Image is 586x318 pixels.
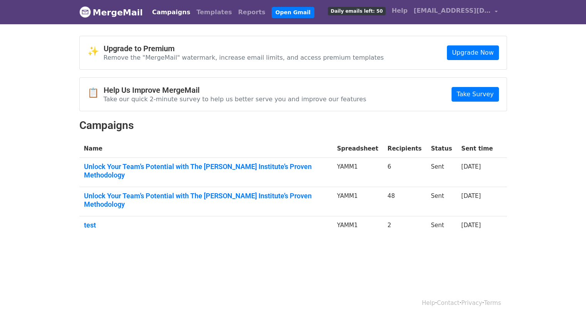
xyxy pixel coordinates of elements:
[332,187,383,216] td: YAMM1
[84,221,328,229] a: test
[437,300,459,306] a: Contact
[79,4,143,20] a: MergeMail
[422,300,435,306] a: Help
[104,44,384,53] h4: Upgrade to Premium
[149,5,193,20] a: Campaigns
[79,6,91,18] img: MergeMail logo
[426,140,457,158] th: Status
[383,158,426,187] td: 6
[193,5,235,20] a: Templates
[104,54,384,62] p: Remove the "MergeMail" watermark, increase email limits, and access premium templates
[87,46,104,57] span: ✨
[383,187,426,216] td: 48
[426,187,457,216] td: Sent
[461,300,482,306] a: Privacy
[79,140,332,158] th: Name
[461,222,481,229] a: [DATE]
[87,87,104,99] span: 📋
[84,162,328,179] a: Unlock Your Team’s Potential with The [PERSON_NAME] Institute’s Proven Methodology
[272,7,314,18] a: Open Gmail
[414,6,491,15] span: [EMAIL_ADDRESS][DOMAIN_NAME]
[332,158,383,187] td: YAMM1
[411,3,501,21] a: [EMAIL_ADDRESS][DOMAIN_NAME]
[547,281,586,318] iframe: Chat Widget
[328,7,385,15] span: Daily emails left: 50
[426,216,457,237] td: Sent
[383,140,426,158] th: Recipients
[383,216,426,237] td: 2
[461,163,481,170] a: [DATE]
[325,3,388,18] a: Daily emails left: 50
[79,119,507,132] h2: Campaigns
[84,192,328,208] a: Unlock Your Team’s Potential with The [PERSON_NAME] Institute’s Proven Methodology
[426,158,457,187] td: Sent
[332,216,383,237] td: YAMM1
[457,140,497,158] th: Sent time
[461,192,481,199] a: [DATE]
[104,85,366,95] h4: Help Us Improve MergeMail
[452,87,499,102] a: Take Survey
[484,300,501,306] a: Terms
[447,45,499,60] a: Upgrade Now
[332,140,383,158] th: Spreadsheet
[235,5,269,20] a: Reports
[389,3,411,18] a: Help
[104,95,366,103] p: Take our quick 2-minute survey to help us better serve you and improve our features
